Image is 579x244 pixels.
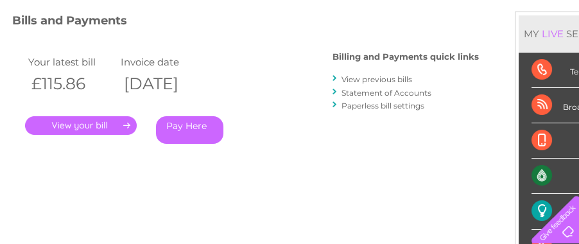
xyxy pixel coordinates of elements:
th: £115.86 [25,71,117,97]
th: [DATE] [117,71,210,97]
h3: Bills and Payments [12,12,479,34]
a: Pay Here [156,116,223,144]
a: Water [353,55,377,64]
td: Invoice date [117,53,210,71]
a: View previous bills [341,74,412,84]
a: Contact [494,55,525,64]
a: Statement of Accounts [341,88,431,98]
a: Blog [467,55,486,64]
img: logo.png [21,33,86,73]
div: LIVE [539,28,566,40]
td: Your latest bill [25,53,117,71]
a: Energy [385,55,413,64]
a: Telecoms [421,55,460,64]
a: Paperless bill settings [341,101,424,110]
a: 0333 014 3131 [337,6,426,22]
a: . [25,116,137,135]
a: Log out [537,55,567,64]
h4: Billing and Payments quick links [333,52,479,62]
